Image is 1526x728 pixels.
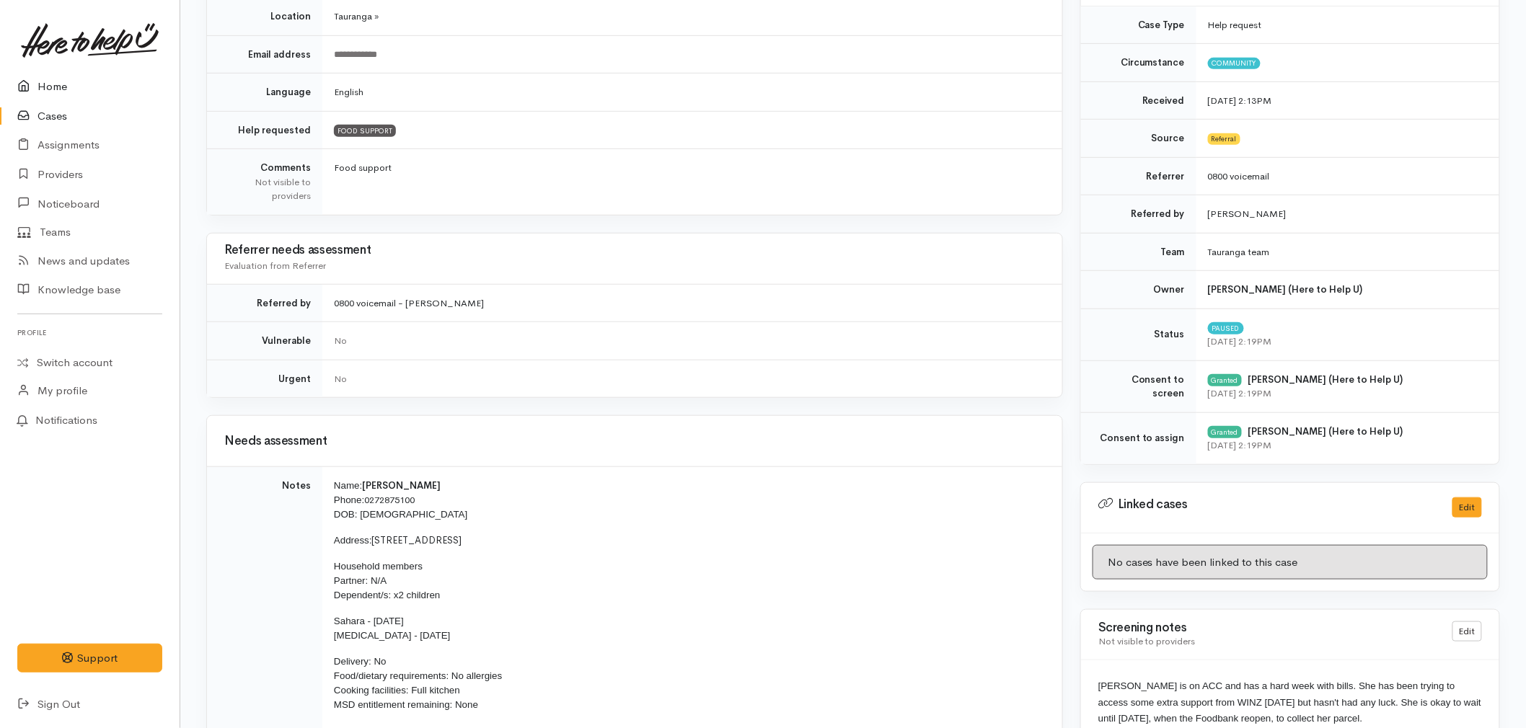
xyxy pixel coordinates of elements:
td: Consent to assign [1081,412,1196,464]
span: Name: [334,480,362,491]
span: Household members Partner: N/A Dependent/s: x2 children [334,561,440,600]
td: English [322,74,1062,112]
td: Status [1081,308,1196,360]
td: Comments [207,149,322,215]
span: Referral [1208,133,1240,145]
span: Community [1208,58,1261,69]
span: Sahara - [DATE] [MEDICAL_DATA] - [DATE] [334,616,450,641]
span: Tauranga » [334,10,379,22]
td: Referred by [207,284,322,322]
div: [DATE] 2:19PM [1208,438,1482,453]
b: [PERSON_NAME] (Here to Help U) [1248,425,1403,438]
span: Evaluation from Referrer [224,259,326,272]
h3: Needs assessment [224,435,1045,448]
span: FOOD SUPPORT [334,125,396,136]
td: Received [1081,81,1196,120]
td: Owner [1081,271,1196,309]
td: Food support [322,149,1062,215]
td: 0800 voicemail - [PERSON_NAME] [322,284,1062,322]
div: No [334,334,1045,348]
b: [PERSON_NAME] (Here to Help U) [1208,283,1363,296]
span: DOB: [DEMOGRAPHIC_DATA] [334,509,467,520]
time: [DATE] 2:13PM [1208,94,1272,107]
h3: Screening notes [1098,621,1435,635]
td: Help requested [207,111,322,149]
div: Not visible to providers [224,175,311,203]
span: [PERSON_NAME] [362,479,441,492]
b: [PERSON_NAME] (Here to Help U) [1248,373,1403,386]
td: Team [1081,233,1196,271]
span: Phone: [334,494,364,505]
td: Source [1081,120,1196,158]
div: No cases have been linked to this case [1093,545,1488,580]
div: Granted [1208,374,1242,386]
div: Granted [1208,426,1242,438]
td: Referrer [1081,157,1196,195]
button: Edit [1452,497,1482,518]
a: 0272875100 [364,494,415,506]
span: Paused [1208,322,1244,334]
div: Not visible to providers [1098,634,1435,649]
td: Circumstance [1081,44,1196,82]
span: Delivery: No Food/dietary requirements: No allergies Cooking facilities: Full kitchen MSD entitle... [334,656,502,710]
button: Support [17,644,162,673]
span: [PERSON_NAME] is on ACC and has a hard week with bills. She has been trying to access some extra ... [1098,680,1481,724]
h3: Linked cases [1098,497,1435,512]
a: Edit [1452,621,1482,642]
td: Consent to screen [1081,360,1196,412]
td: Language [207,74,322,112]
td: Case Type [1081,6,1196,44]
h3: Referrer needs assessment [224,244,1045,257]
span: [STREET_ADDRESS] [372,534,462,546]
td: Vulnerable [207,322,322,360]
td: 0800 voicemail [1196,157,1499,195]
div: [DATE] 2:19PM [1208,386,1482,401]
td: Urgent [207,360,322,397]
td: Referred by [1081,195,1196,234]
div: No [334,372,1045,386]
td: Help request [1196,6,1499,44]
div: [DATE] 2:19PM [1208,334,1482,349]
td: [PERSON_NAME] [1196,195,1499,234]
td: Email address [207,35,322,74]
h6: Profile [17,323,162,342]
span: Tauranga team [1208,246,1270,258]
span: Address: [334,535,372,546]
